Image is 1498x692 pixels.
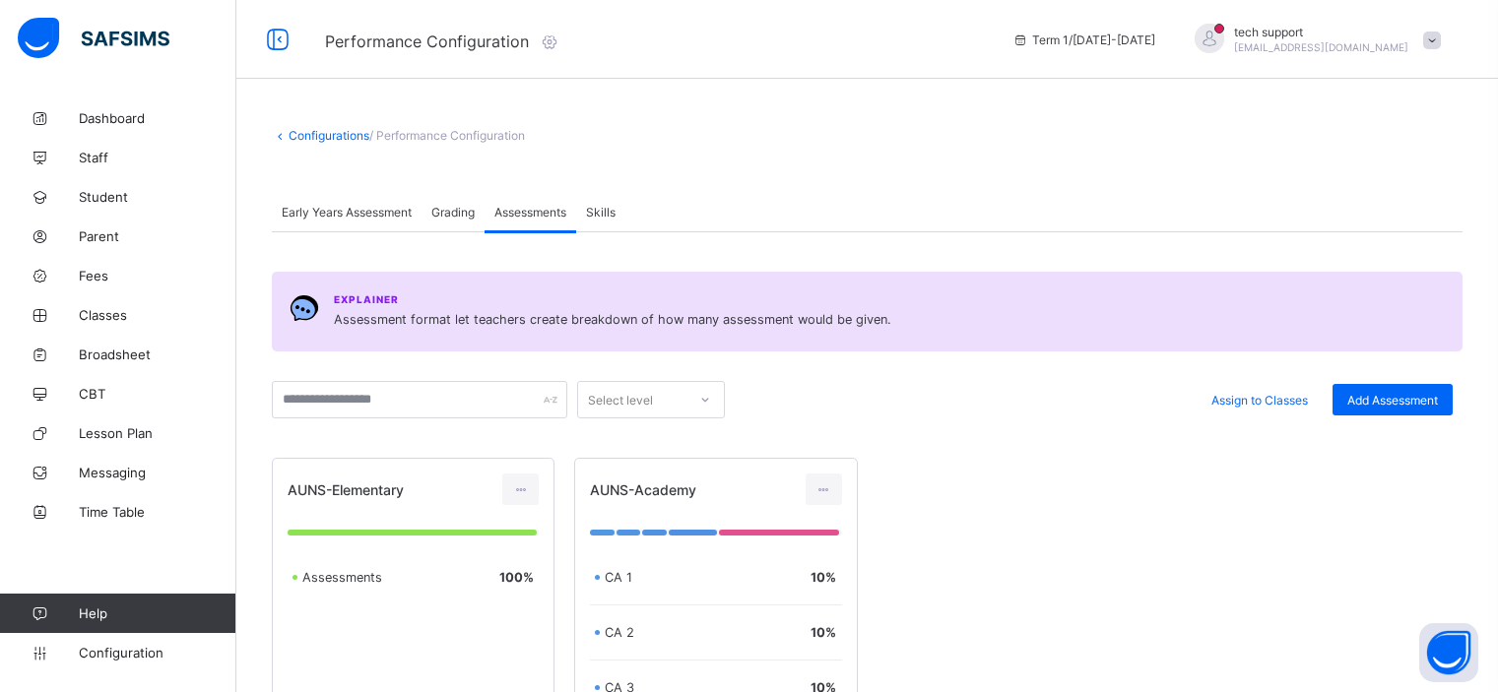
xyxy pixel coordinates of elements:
[79,150,236,165] span: Staff
[79,386,236,402] span: CBT
[1211,393,1308,408] span: Assign to Classes
[811,625,836,640] span: 10 %
[334,293,399,305] span: Explainer
[79,645,235,661] span: Configuration
[79,110,236,126] span: Dashboard
[288,481,404,498] span: AUNS-Elementary
[1234,25,1408,39] span: tech support
[588,381,653,418] div: Select level
[79,346,236,362] span: Broadsheet
[79,268,236,283] span: Fees
[79,228,236,244] span: Parent
[1234,41,1408,53] span: [EMAIL_ADDRESS][DOMAIN_NAME]
[334,310,891,330] span: Assessment format let teachers create breakdown of how many assessment would be given.
[79,425,236,441] span: Lesson Plan
[325,31,529,51] span: Performance Configuration
[79,465,236,480] span: Messaging
[494,205,566,220] span: Assessments
[79,189,236,205] span: Student
[289,128,369,143] a: Configurations
[590,481,696,498] span: AUNS-Academy
[302,570,382,585] span: Assessments
[282,205,412,220] span: Early Years Assessment
[1012,32,1155,47] span: session/term information
[605,625,634,640] span: CA 2
[290,293,319,323] img: Chat.054c5d80b312491b9f15f6fadeacdca6.svg
[499,570,534,585] span: 100 %
[1175,24,1451,56] div: techsupport
[811,570,836,585] span: 10 %
[369,128,525,143] span: / Performance Configuration
[586,205,616,220] span: Skills
[1419,623,1478,682] button: Open asap
[431,205,475,220] span: Grading
[1347,393,1438,408] span: Add Assessment
[79,307,236,323] span: Classes
[79,504,236,520] span: Time Table
[605,570,632,585] span: CA 1
[18,18,169,59] img: safsims
[79,605,235,621] span: Help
